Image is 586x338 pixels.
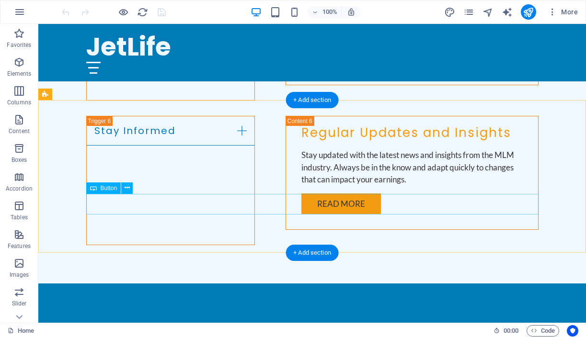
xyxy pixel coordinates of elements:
[483,7,494,18] i: Navigator
[7,70,32,78] p: Elements
[347,8,356,16] i: On resize automatically adjust zoom level to fit chosen device.
[308,6,342,18] button: 100%
[504,325,518,337] span: 00 00
[101,185,117,191] span: Button
[7,41,31,49] p: Favorites
[544,4,582,20] button: More
[523,7,534,18] i: Publish
[286,92,339,108] div: + Add section
[521,4,536,20] button: publish
[8,325,34,337] a: Click to cancel selection. Double-click to open Pages
[494,325,519,337] h6: Session time
[463,7,474,18] i: Pages (Ctrl+Alt+S)
[6,185,33,192] p: Accordion
[137,7,148,18] i: Reload page
[7,99,31,106] p: Columns
[567,325,578,337] button: Usercentrics
[8,242,31,250] p: Features
[11,156,27,164] p: Boxes
[137,6,148,18] button: reload
[527,325,559,337] button: Code
[510,327,512,334] span: :
[483,6,494,18] button: navigator
[502,7,513,18] i: AI Writer
[531,325,555,337] span: Code
[463,6,475,18] button: pages
[502,6,513,18] button: text_generator
[444,7,455,18] i: Design (Ctrl+Alt+Y)
[9,127,30,135] p: Content
[286,245,339,261] div: + Add section
[444,6,456,18] button: design
[10,271,29,279] p: Images
[117,6,129,18] button: Click here to leave preview mode and continue editing
[11,214,28,221] p: Tables
[322,6,337,18] h6: 100%
[548,7,578,17] span: More
[12,300,27,307] p: Slider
